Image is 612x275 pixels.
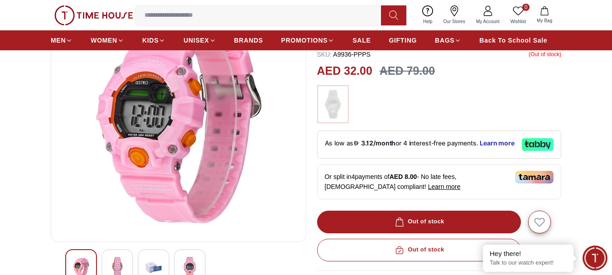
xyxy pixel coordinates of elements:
[51,36,66,45] span: MEN
[490,259,567,267] p: Talk to our watch expert!
[142,36,159,45] span: KIDS
[91,36,117,45] span: WOMEN
[54,5,133,25] img: ...
[583,246,607,270] div: Chat Widget
[533,17,556,24] span: My Bag
[352,36,371,45] span: SALE
[390,173,417,180] span: AED 8.00
[529,50,561,59] p: ( Out of stock )
[51,32,72,48] a: MEN
[438,4,471,27] a: Our Stores
[183,32,216,48] a: UNISEX
[317,164,562,199] div: Or split in 4 payments of - No late fees, [DEMOGRAPHIC_DATA] compliant!
[91,32,124,48] a: WOMEN
[472,18,503,25] span: My Account
[389,32,417,48] a: GIFTING
[352,32,371,48] a: SALE
[322,90,344,119] img: ...
[515,171,554,183] img: Tamara
[234,32,263,48] a: BRANDS
[440,18,469,25] span: Our Stores
[479,32,547,48] a: Back To School Sale
[435,36,454,45] span: BAGS
[479,36,547,45] span: Back To School Sale
[281,36,328,45] span: PROMOTIONS
[142,32,165,48] a: KIDS
[507,18,530,25] span: Wishlist
[505,4,531,27] a: 0Wishlist
[317,63,372,80] h2: AED 32.00
[317,50,371,59] p: A9936-PPPS
[419,18,436,25] span: Help
[183,36,209,45] span: UNISEX
[522,4,530,11] span: 0
[380,63,435,80] h3: AED 79.00
[234,36,263,45] span: BRANDS
[317,51,332,58] span: SKU :
[418,4,438,27] a: Help
[490,249,567,258] div: Hey there!
[531,5,558,26] button: My Bag
[389,36,417,45] span: GIFTING
[58,17,299,234] img: Astro Kids's Black Dial Digital Watch - A9936-PPHBY
[435,32,461,48] a: BAGS
[428,183,461,190] span: Learn more
[281,32,335,48] a: PROMOTIONS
